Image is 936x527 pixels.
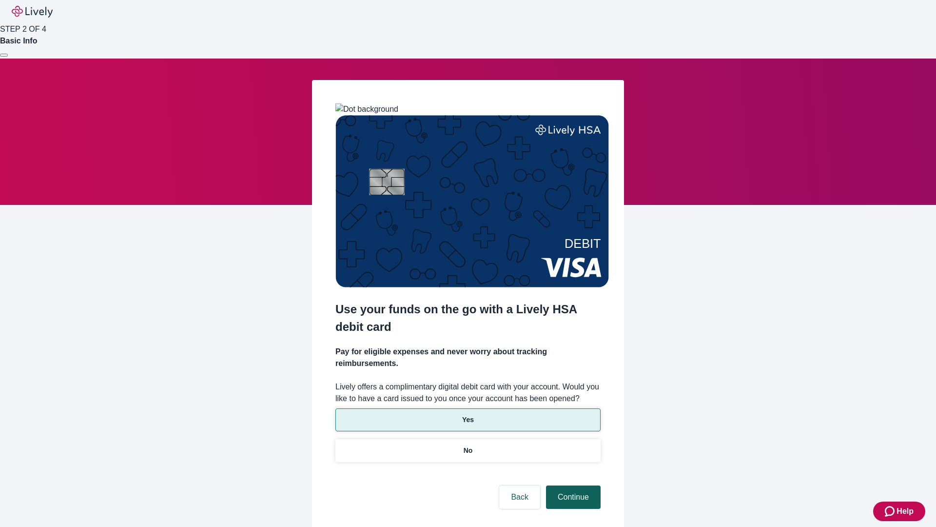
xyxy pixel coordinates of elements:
[873,502,925,521] button: Zendesk support iconHelp
[335,439,601,462] button: No
[462,415,474,425] p: Yes
[335,103,398,115] img: Dot background
[885,506,897,517] svg: Zendesk support icon
[12,6,53,18] img: Lively
[335,301,601,336] h2: Use your funds on the go with a Lively HSA debit card
[335,381,601,405] label: Lively offers a complimentary digital debit card with your account. Would you like to have a card...
[897,506,914,517] span: Help
[464,446,473,456] p: No
[335,408,601,431] button: Yes
[335,346,601,369] h4: Pay for eligible expenses and never worry about tracking reimbursements.
[546,486,601,509] button: Continue
[499,486,540,509] button: Back
[335,115,609,287] img: Debit card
